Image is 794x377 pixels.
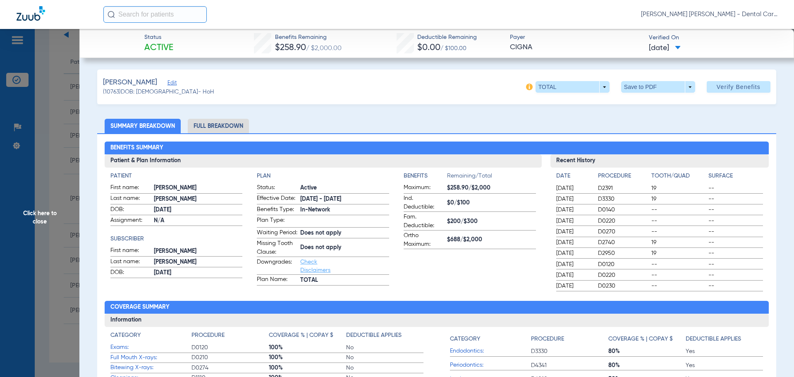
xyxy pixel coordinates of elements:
[708,172,763,183] app-breakdown-title: Surface
[608,361,686,370] span: 80%
[686,361,763,370] span: Yes
[598,238,648,247] span: D2740
[686,335,741,343] h4: Deductible Applies
[105,119,181,133] li: Summary Breakdown
[708,249,763,257] span: --
[651,217,706,225] span: --
[531,331,608,346] app-breakdown-title: Procedure
[191,343,269,352] span: D0120
[257,228,297,238] span: Waiting Period:
[450,331,531,346] app-breakdown-title: Category
[110,205,151,215] span: DOB:
[649,34,781,42] span: Verified On
[556,206,591,214] span: [DATE]
[105,142,769,155] h2: Benefits Summary
[598,172,648,180] h4: Procedure
[708,184,763,192] span: --
[651,228,706,236] span: --
[708,260,763,269] span: --
[708,271,763,279] span: --
[708,238,763,247] span: --
[269,343,346,352] span: 100%
[110,268,151,278] span: DOB:
[598,282,648,290] span: D0230
[686,347,763,355] span: Yes
[103,88,214,96] span: (10763) DOB: [DEMOGRAPHIC_DATA] - HoH
[300,229,389,238] span: Does not apply
[598,260,648,269] span: D0120
[598,271,648,279] span: D0220
[257,183,297,193] span: Status:
[167,80,175,88] span: Edit
[556,238,591,247] span: [DATE]
[154,195,243,204] span: [PERSON_NAME]
[110,246,151,256] span: First name:
[269,331,333,340] h4: Coverage % | Copay $
[404,213,444,230] span: Fam. Deductible:
[188,119,249,133] li: Full Breakdown
[649,43,681,53] span: [DATE]
[300,259,330,273] a: Check Disclaimers
[608,347,686,355] span: 80%
[510,33,642,42] span: Payer
[556,184,591,192] span: [DATE]
[531,335,564,343] h4: Procedure
[269,331,346,343] app-breakdown-title: Coverage % | Copay $
[651,282,706,290] span: --
[450,335,480,343] h4: Category
[510,42,642,53] span: CIGNA
[404,231,444,249] span: Ortho Maximum:
[708,206,763,214] span: --
[556,195,591,203] span: [DATE]
[110,331,191,343] app-breakdown-title: Category
[447,184,536,192] span: $258.90/$2,000
[269,353,346,362] span: 100%
[257,258,297,274] span: Downgrades:
[110,331,141,340] h4: Category
[191,331,269,343] app-breakdown-title: Procedure
[447,235,536,244] span: $688/$2,000
[257,216,297,227] span: Plan Type:
[110,194,151,204] span: Last name:
[598,195,648,203] span: D3330
[257,205,297,215] span: Benefits Type:
[105,154,542,168] h3: Patient & Plan Information
[110,235,243,243] h4: Subscriber
[154,184,243,192] span: [PERSON_NAME]
[275,43,306,52] span: $258.90
[536,81,610,93] button: TOTAL
[598,217,648,225] span: D0220
[144,42,173,54] span: Active
[531,347,608,355] span: D3330
[608,335,673,343] h4: Coverage % | Copay $
[651,238,706,247] span: 19
[346,364,423,372] span: No
[708,228,763,236] span: --
[598,249,648,257] span: D2950
[110,172,243,180] app-breakdown-title: Patient
[108,11,115,18] img: Search Icon
[450,347,531,355] span: Endodontics:
[621,81,695,93] button: Save to PDF
[300,276,389,285] span: TOTAL
[110,183,151,193] span: First name:
[651,249,706,257] span: 19
[346,331,402,340] h4: Deductible Applies
[651,172,706,180] h4: Tooth/Quad
[440,46,466,51] span: / $100.00
[598,184,648,192] span: D2391
[191,331,225,340] h4: Procedure
[404,194,444,211] span: Ind. Deductible:
[404,183,444,193] span: Maximum:
[154,269,243,277] span: [DATE]
[154,216,243,225] span: N/A
[110,353,191,362] span: Full Mouth X-rays:
[556,217,591,225] span: [DATE]
[300,184,389,192] span: Active
[556,282,591,290] span: [DATE]
[110,363,191,372] span: Bitewing X-rays:
[257,172,389,180] h4: Plan
[154,247,243,256] span: [PERSON_NAME]
[651,172,706,183] app-breakdown-title: Tooth/Quad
